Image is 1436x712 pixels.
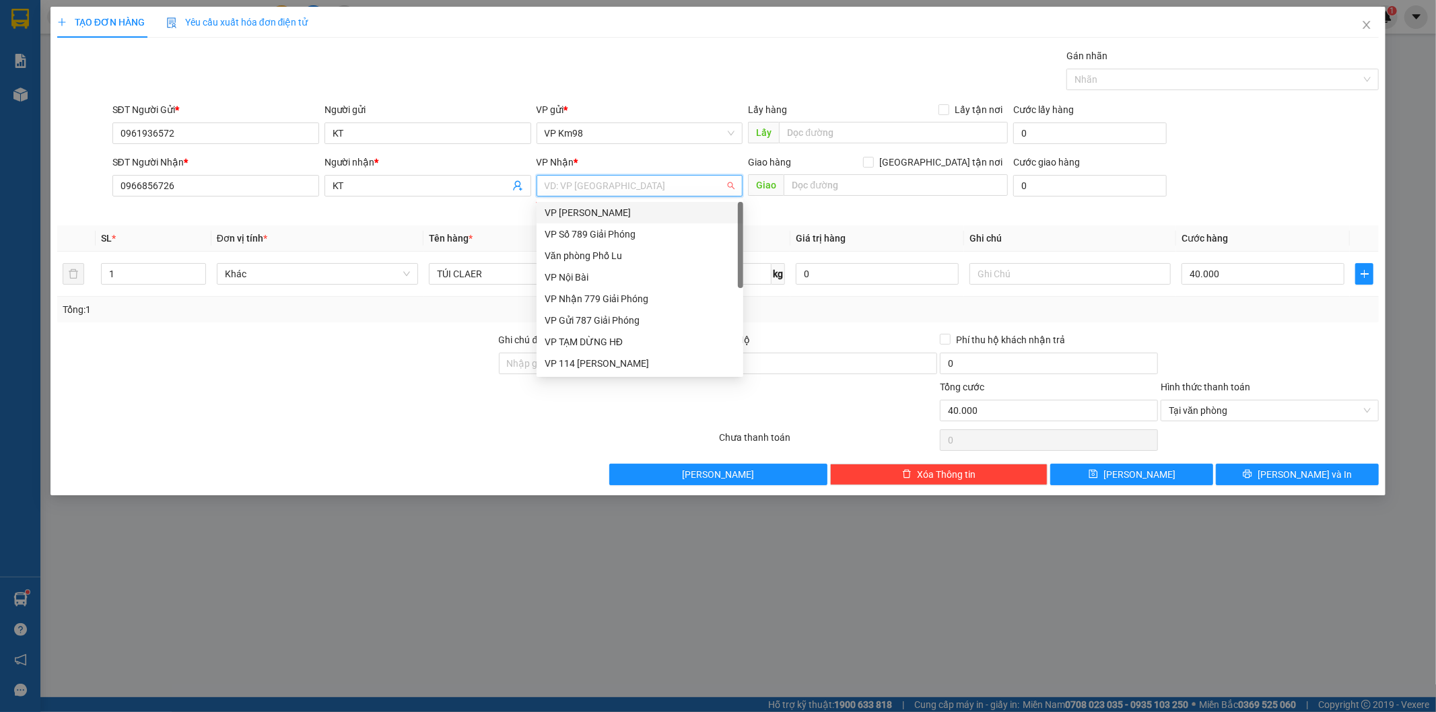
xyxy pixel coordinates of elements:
[1089,469,1098,480] span: save
[217,233,267,244] span: Đơn vị tính
[1013,157,1080,168] label: Cước giao hàng
[537,102,743,117] div: VP gửi
[1356,269,1373,279] span: plus
[512,180,523,191] span: user-add
[830,464,1048,485] button: deleteXóa Thông tin
[166,17,177,28] img: icon
[545,227,735,242] div: VP Số 789 Giải Phóng
[537,202,743,223] div: VP Bảo Hà
[1361,20,1372,30] span: close
[718,430,939,454] div: Chưa thanh toán
[1355,263,1373,285] button: plus
[537,157,574,168] span: VP Nhận
[1182,233,1228,244] span: Cước hàng
[545,123,735,143] span: VP Km98
[537,245,743,266] div: Văn phòng Phố Lu
[429,263,630,285] input: VD: Bàn, Ghế
[545,248,735,263] div: Văn phòng Phố Lu
[969,263,1171,285] input: Ghi Chú
[537,198,743,213] div: Văn phòng không hợp lệ
[682,467,754,482] span: [PERSON_NAME]
[1216,464,1379,485] button: printer[PERSON_NAME] và In
[545,270,735,285] div: VP Nội Bài
[1169,400,1371,421] span: Tại văn phòng
[784,174,1008,196] input: Dọc đường
[545,334,735,349] div: VP TẠM DỪNG HĐ
[902,469,912,480] span: delete
[1013,122,1167,144] input: Cước lấy hàng
[1103,467,1175,482] span: [PERSON_NAME]
[1013,175,1167,197] input: Cước giao hàng
[1050,464,1213,485] button: save[PERSON_NAME]
[112,102,319,117] div: SĐT Người Gửi
[324,102,531,117] div: Người gửi
[537,310,743,331] div: VP Gửi 787 Giải Phóng
[1243,469,1252,480] span: printer
[499,334,573,345] label: Ghi chú đơn hàng
[964,225,1176,252] th: Ghi chú
[609,464,827,485] button: [PERSON_NAME]
[63,263,84,285] button: delete
[772,263,785,285] span: kg
[796,233,846,244] span: Giá trị hàng
[225,264,410,284] span: Khác
[949,102,1008,117] span: Lấy tận nơi
[324,155,531,170] div: Người nhận
[57,17,67,27] span: plus
[429,233,473,244] span: Tên hàng
[499,353,717,374] input: Ghi chú đơn hàng
[101,233,112,244] span: SL
[1013,104,1074,115] label: Cước lấy hàng
[545,205,735,220] div: VP [PERSON_NAME]
[748,104,787,115] span: Lấy hàng
[545,356,735,371] div: VP 114 [PERSON_NAME]
[917,467,976,482] span: Xóa Thông tin
[1161,382,1250,392] label: Hình thức thanh toán
[545,291,735,306] div: VP Nhận 779 Giải Phóng
[1066,50,1107,61] label: Gán nhãn
[951,332,1070,347] span: Phí thu hộ khách nhận trả
[1258,467,1352,482] span: [PERSON_NAME] và In
[874,155,1008,170] span: [GEOGRAPHIC_DATA] tận nơi
[537,223,743,245] div: VP Số 789 Giải Phóng
[748,157,791,168] span: Giao hàng
[748,122,779,143] span: Lấy
[166,17,308,28] span: Yêu cầu xuất hóa đơn điện tử
[63,302,554,317] div: Tổng: 1
[537,353,743,374] div: VP 114 Trần Nhật Duật
[779,122,1008,143] input: Dọc đường
[537,266,743,288] div: VP Nội Bài
[748,174,784,196] span: Giao
[537,331,743,353] div: VP TẠM DỪNG HĐ
[112,155,319,170] div: SĐT Người Nhận
[796,263,959,285] input: 0
[537,288,743,310] div: VP Nhận 779 Giải Phóng
[57,17,145,28] span: TẠO ĐƠN HÀNG
[940,382,984,392] span: Tổng cước
[1348,7,1386,44] button: Close
[545,313,735,328] div: VP Gửi 787 Giải Phóng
